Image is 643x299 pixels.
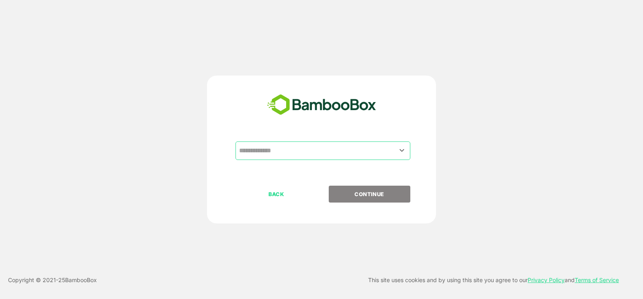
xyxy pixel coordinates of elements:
button: BACK [235,186,317,203]
p: This site uses cookies and by using this site you agree to our and [368,275,619,285]
p: BACK [236,190,317,199]
a: Terms of Service [575,276,619,283]
button: CONTINUE [329,186,410,203]
a: Privacy Policy [528,276,565,283]
p: CONTINUE [329,190,410,199]
button: Open [397,145,408,156]
img: bamboobox [263,92,381,118]
p: Copyright © 2021- 25 BambooBox [8,275,97,285]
